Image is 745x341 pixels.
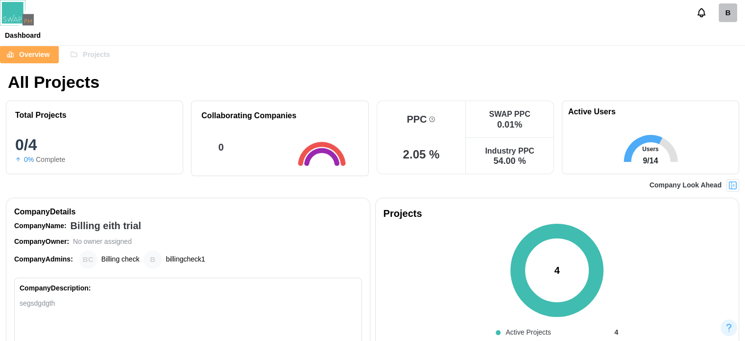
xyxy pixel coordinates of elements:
div: Billing check [101,254,140,265]
div: billingcheck1 [166,254,205,265]
div: Dashboard [5,32,41,39]
div: Projects [384,206,731,221]
div: No owner assigned [73,236,132,247]
div: SWAP PPC [489,109,530,119]
button: Notifications [693,4,710,21]
div: Company Details [14,206,362,218]
div: Industry PPC [485,146,534,156]
a: billingcheck2 [719,3,737,22]
h1: Active Users [568,107,616,117]
div: Billing eith trial [71,218,141,234]
div: 0% [24,155,34,165]
div: B [719,3,737,22]
div: 2.05 % [403,149,440,160]
strong: Company Admins: [14,255,73,263]
strong: Company Owner: [14,237,69,245]
div: 0 [218,140,224,155]
span: Projects [83,46,110,63]
div: 4 [554,263,560,278]
button: Projects [64,46,119,63]
h1: Collaborating Companies [201,111,296,121]
div: billingcheck1 [144,250,162,269]
div: 0.01 % [497,120,522,129]
h1: All Projects [8,71,99,93]
div: Complete [36,155,65,165]
div: Active Projects [505,327,551,338]
div: PPC [407,114,427,124]
div: Company Look Ahead [649,180,721,191]
div: Billing check [79,250,97,269]
div: segsdgdgth [20,298,357,309]
div: Company Name: [14,221,67,232]
img: Project Look Ahead Button [728,181,738,190]
div: 54.00 % [493,157,526,165]
div: 4 [614,327,618,338]
span: Overview [19,46,49,63]
div: Total Projects [15,110,67,120]
div: 0/4 [15,137,174,153]
div: Company Description: [20,283,91,294]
